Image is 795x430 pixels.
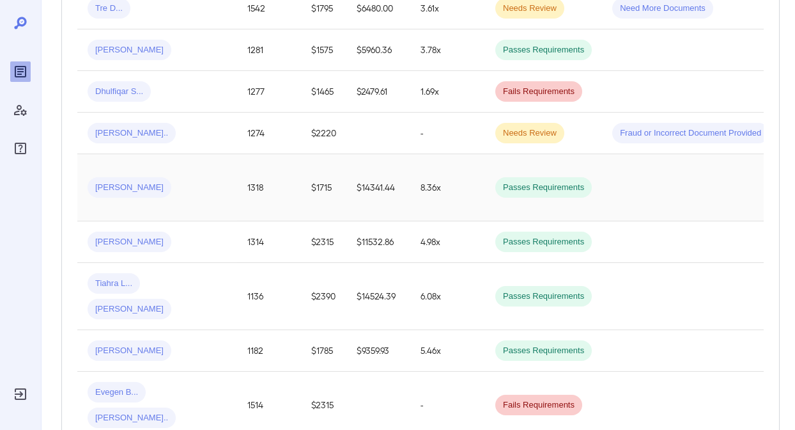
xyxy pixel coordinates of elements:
[10,61,31,82] div: Reports
[88,44,171,56] span: [PERSON_NAME]
[88,303,171,315] span: [PERSON_NAME]
[346,221,410,263] td: $11532.86
[88,345,171,357] span: [PERSON_NAME]
[88,127,176,139] span: [PERSON_NAME]..
[495,236,592,248] span: Passes Requirements
[301,330,346,372] td: $1785
[495,345,592,357] span: Passes Requirements
[88,182,171,194] span: [PERSON_NAME]
[237,29,301,71] td: 1281
[88,236,171,248] span: [PERSON_NAME]
[346,29,410,71] td: $5960.36
[237,71,301,113] td: 1277
[346,71,410,113] td: $2479.61
[237,221,301,263] td: 1314
[301,71,346,113] td: $1465
[88,86,151,98] span: Dhulfiqar S...
[495,399,582,411] span: Fails Requirements
[495,86,582,98] span: Fails Requirements
[301,113,346,154] td: $2220
[612,3,713,15] span: Need More Documents
[301,221,346,263] td: $2315
[495,127,564,139] span: Needs Review
[346,154,410,221] td: $14341.44
[88,412,176,424] span: [PERSON_NAME]..
[301,29,346,71] td: $1575
[410,154,485,221] td: 8.36x
[346,330,410,372] td: $9359.93
[237,113,301,154] td: 1274
[301,263,346,330] td: $2390
[495,291,592,303] span: Passes Requirements
[237,330,301,372] td: 1182
[10,138,31,159] div: FAQ
[301,154,346,221] td: $1715
[612,127,769,139] span: Fraud or Incorrect Document Provided
[410,29,485,71] td: 3.78x
[237,154,301,221] td: 1318
[88,3,130,15] span: Tre D...
[410,221,485,263] td: 4.98x
[410,113,485,154] td: -
[495,3,564,15] span: Needs Review
[346,263,410,330] td: $14524.39
[10,100,31,120] div: Manage Users
[10,384,31,404] div: Log Out
[410,71,485,113] td: 1.69x
[88,386,146,399] span: Evegen B...
[495,44,592,56] span: Passes Requirements
[495,182,592,194] span: Passes Requirements
[410,263,485,330] td: 6.08x
[410,330,485,372] td: 5.46x
[88,278,140,290] span: Tiahra L...
[237,263,301,330] td: 1136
